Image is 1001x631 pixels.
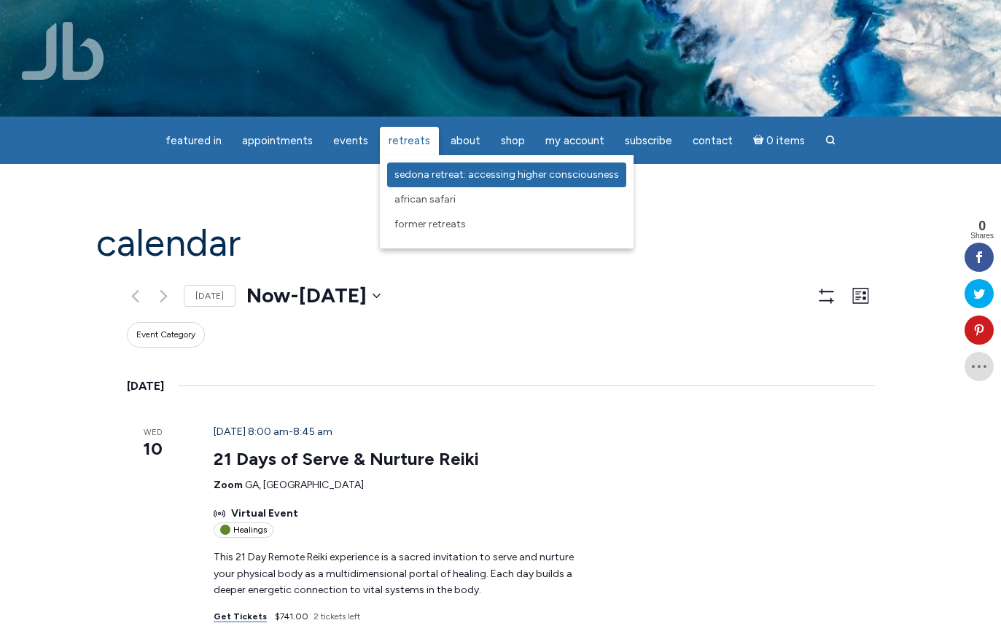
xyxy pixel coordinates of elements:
[442,127,489,155] a: About
[214,611,267,622] a: Get Tickets
[545,134,604,147] span: My Account
[501,134,525,147] span: Shop
[537,127,613,155] a: My Account
[744,125,814,155] a: Cart0 items
[387,162,626,187] a: Sedona Retreat: Accessing Higher Consciousness
[242,134,313,147] span: Appointments
[96,222,905,264] h1: Calendar
[387,187,626,212] a: African Safari
[127,436,179,461] span: 10
[290,281,299,310] span: -
[214,522,273,538] div: Healings
[127,287,144,305] a: Previous Events
[299,281,367,310] span: [DATE]
[245,479,364,491] span: GA, [GEOGRAPHIC_DATA]
[766,136,805,146] span: 0 items
[753,134,767,147] i: Cart
[136,329,195,341] span: Event Category
[394,218,466,230] span: Former Retreats
[231,506,298,522] span: Virtual Event
[313,611,360,622] span: 2 tickets left
[293,426,332,438] span: 8:45 am
[127,427,179,439] span: Wed
[625,134,672,147] span: Subscribe
[451,134,480,147] span: About
[970,232,994,240] span: Shares
[22,22,104,80] img: Jamie Butler. The Everyday Medium
[970,219,994,232] span: 0
[389,134,430,147] span: Retreats
[233,127,322,155] a: Appointments
[214,426,289,438] span: [DATE] 8:00 am
[214,426,332,438] time: -
[214,549,592,599] p: This 21 Day Remote Reiki experience is a sacred invitation to serve and nurture your physical bod...
[184,285,235,307] a: [DATE]
[492,127,534,155] a: Shop
[157,127,230,155] a: featured in
[333,134,368,147] span: Events
[155,287,173,305] a: Next Events
[387,212,626,237] a: Former Retreats
[127,377,164,396] time: [DATE]
[165,134,222,147] span: featured in
[693,134,733,147] span: Contact
[616,127,681,155] a: Subscribe
[394,168,619,181] span: Sedona Retreat: Accessing Higher Consciousness
[684,127,741,155] a: Contact
[380,127,439,155] a: Retreats
[127,322,205,348] button: Event Category
[275,611,308,622] span: $741.00
[246,281,381,310] button: Now - [DATE]
[214,448,479,470] a: 21 Days of Serve & Nurture Reiki
[394,193,456,205] span: African Safari
[246,281,290,310] span: Now
[214,479,243,491] span: Zoom
[324,127,377,155] a: Events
